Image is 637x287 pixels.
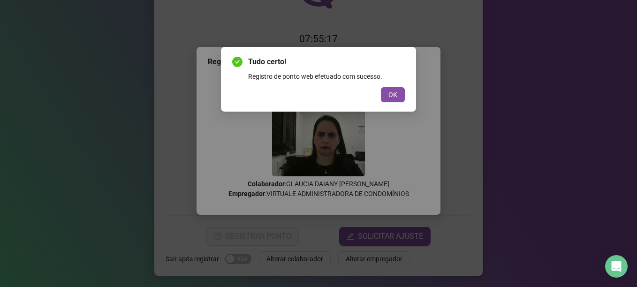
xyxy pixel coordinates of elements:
[605,255,628,278] div: Open Intercom Messenger
[232,57,243,67] span: check-circle
[388,90,397,100] span: OK
[248,56,405,68] span: Tudo certo!
[248,71,405,82] div: Registro de ponto web efetuado com sucesso.
[381,87,405,102] button: OK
